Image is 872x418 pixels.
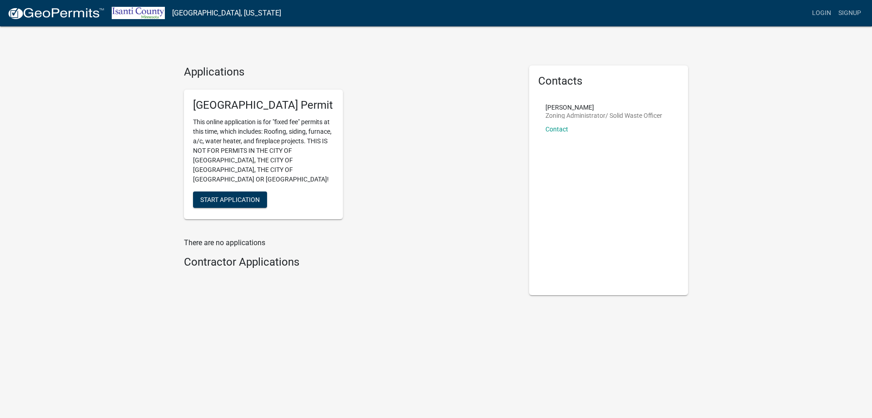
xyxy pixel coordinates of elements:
a: Login [808,5,835,22]
a: Contact [545,126,568,133]
h4: Applications [184,65,515,79]
a: [GEOGRAPHIC_DATA], [US_STATE] [172,5,281,21]
p: This online application is for "fixed fee" permits at this time, which includes: Roofing, siding,... [193,117,334,184]
p: Zoning Administrator/ Solid Waste Officer [545,112,662,119]
p: [PERSON_NAME] [545,104,662,111]
a: Signup [835,5,865,22]
img: Isanti County, Minnesota [112,7,165,19]
span: Start Application [200,196,260,203]
p: There are no applications [184,237,515,248]
h5: [GEOGRAPHIC_DATA] Permit [193,99,334,112]
wm-workflow-list-section: Applications [184,65,515,227]
wm-workflow-list-section: Contractor Applications [184,256,515,272]
button: Start Application [193,191,267,208]
h5: Contacts [538,75,679,88]
h4: Contractor Applications [184,256,515,269]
